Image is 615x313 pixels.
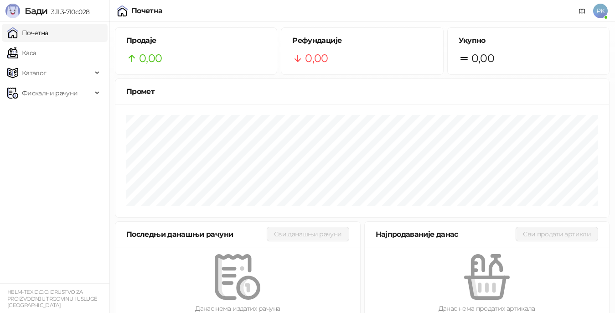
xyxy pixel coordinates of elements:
[22,84,78,102] span: Фискални рачуни
[459,35,598,46] h5: Укупно
[376,229,516,240] div: Најпродаваније данас
[7,24,48,42] a: Почетна
[131,7,163,15] div: Почетна
[139,50,162,67] span: 0,00
[305,50,328,67] span: 0,00
[471,50,494,67] span: 0,00
[575,4,589,18] a: Документација
[7,289,97,308] small: HELM-TEX D.O.O. DRUSTVO ZA PROIZVODNJU TRGOVINU I USLUGE [GEOGRAPHIC_DATA]
[7,44,36,62] a: Каса
[22,64,47,82] span: Каталог
[126,229,267,240] div: Последњи данашњи рачуни
[25,5,47,16] span: Бади
[5,4,20,18] img: Logo
[126,35,266,46] h5: Продаје
[292,35,432,46] h5: Рефундације
[126,86,598,97] div: Промет
[47,8,89,16] span: 3.11.3-710c028
[516,227,598,241] button: Сви продати артикли
[267,227,349,241] button: Сви данашњи рачуни
[593,4,608,18] span: PK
